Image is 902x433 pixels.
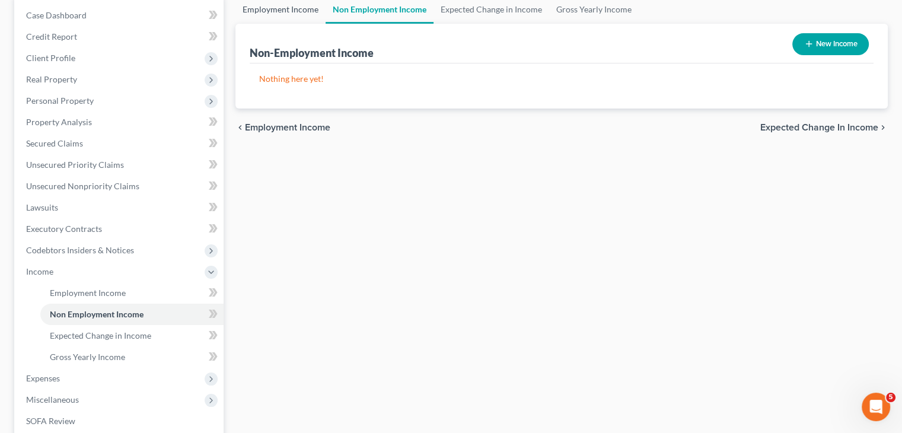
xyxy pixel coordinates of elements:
a: Unsecured Nonpriority Claims [17,176,224,197]
a: Credit Report [17,26,224,47]
a: Executory Contracts [17,218,224,240]
span: Case Dashboard [26,10,87,20]
span: Codebtors Insiders & Notices [26,245,134,255]
button: chevron_left Employment Income [235,123,330,132]
span: Expected Change in Income [760,123,878,132]
a: Non Employment Income [40,304,224,325]
a: SOFA Review [17,410,224,432]
span: Expenses [26,373,60,383]
span: Non Employment Income [50,309,144,319]
span: SOFA Review [26,416,75,426]
p: Nothing here yet! [259,73,864,85]
button: Expected Change in Income chevron_right [760,123,888,132]
div: Non-Employment Income [250,46,374,60]
span: Lawsuits [26,202,58,212]
a: Case Dashboard [17,5,224,26]
a: Gross Yearly Income [40,346,224,368]
span: Executory Contracts [26,224,102,234]
span: Miscellaneous [26,394,79,405]
span: Secured Claims [26,138,83,148]
span: Personal Property [26,95,94,106]
span: Unsecured Nonpriority Claims [26,181,139,191]
span: Employment Income [245,123,330,132]
span: 5 [886,393,895,402]
span: Expected Change in Income [50,330,151,340]
span: Property Analysis [26,117,92,127]
a: Employment Income [40,282,224,304]
span: Unsecured Priority Claims [26,160,124,170]
a: Unsecured Priority Claims [17,154,224,176]
a: Secured Claims [17,133,224,154]
span: Real Property [26,74,77,84]
a: Lawsuits [17,197,224,218]
button: New Income [792,33,869,55]
a: Expected Change in Income [40,325,224,346]
span: Gross Yearly Income [50,352,125,362]
span: Credit Report [26,31,77,42]
i: chevron_left [235,123,245,132]
a: Property Analysis [17,112,224,133]
span: Client Profile [26,53,75,63]
span: Income [26,266,53,276]
i: chevron_right [878,123,888,132]
iframe: Intercom live chat [862,393,890,421]
span: Employment Income [50,288,126,298]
